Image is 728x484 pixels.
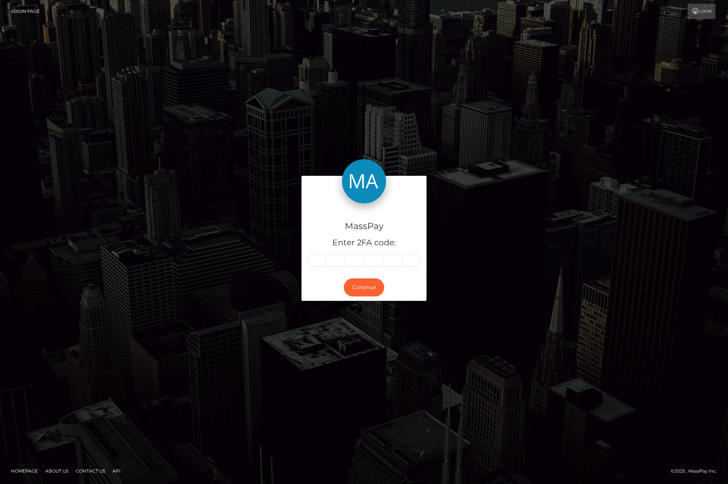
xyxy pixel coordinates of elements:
[307,237,421,249] h5: Enter 2FA code:
[307,220,421,233] h4: MassPay
[688,4,715,19] a: Login
[11,4,40,19] a: Login Page
[73,465,108,477] a: Contact Us
[344,278,384,296] button: Continue
[42,465,71,477] a: About Us
[342,159,386,203] img: MassPay
[8,465,41,477] a: Homepage
[110,465,124,477] a: API
[671,467,722,475] div: © 2025 , MassPay Inc.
